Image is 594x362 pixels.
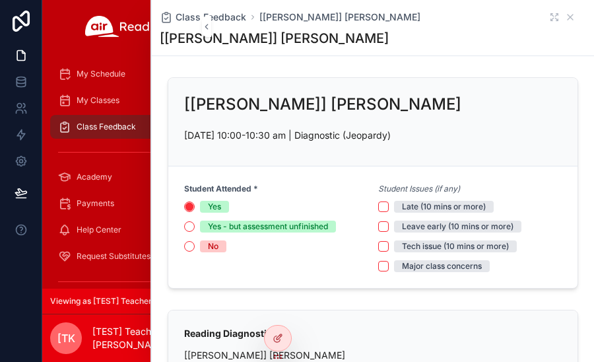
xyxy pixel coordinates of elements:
a: Academy [50,165,203,189]
span: Request Substitutes [77,251,150,262]
div: Leave early (10 mins or more) [402,221,513,233]
span: Viewing as [TEST] Teacher [50,296,152,307]
div: scrollable content [42,53,211,289]
div: Late (10 mins or more) [402,201,486,213]
span: Payments [77,198,114,209]
a: Request Substitutes [50,244,203,268]
img: App logo [85,16,168,37]
div: Tech issue (10 mins or more) [402,240,509,252]
span: My Schedule [77,69,125,79]
span: Class Feedback [176,11,246,24]
div: Yes - but assessment unfinished [208,221,328,233]
p: [DATE] 10:00-10:30 am | Diagnostic (Jeopardy) [184,128,562,142]
a: My Classes [50,89,203,112]
div: Yes [208,201,221,213]
strong: Student Attended * [184,184,258,194]
span: [TK [57,330,75,346]
div: No [208,240,218,252]
p: [TEST] Teacher [PERSON_NAME] [92,325,193,351]
h2: [[PERSON_NAME]] [PERSON_NAME] [184,94,461,115]
a: My Schedule [50,62,203,86]
span: Class Feedback [77,122,136,132]
a: Help Center [50,218,203,242]
div: Major class concerns [402,260,482,272]
strong: Reading Diagnostics [184,328,277,339]
em: Student Issues (if any) [378,184,460,194]
span: Help Center [77,225,121,235]
a: [[PERSON_NAME]] [PERSON_NAME] [259,11,420,24]
a: Class Feedback [160,11,246,24]
span: Academy [77,172,112,182]
p: [[PERSON_NAME]] [PERSON_NAME] [184,348,562,362]
h1: [[PERSON_NAME]] [PERSON_NAME] [160,29,389,48]
a: Class Feedback [50,115,203,139]
a: Payments [50,192,203,215]
span: My Classes [77,95,119,106]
